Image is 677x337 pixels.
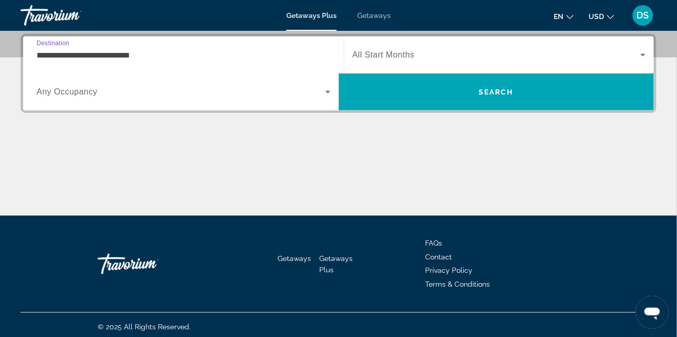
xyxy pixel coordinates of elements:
a: Terms & Conditions [425,280,490,289]
span: Search [479,88,514,96]
span: All Start Months [353,50,415,59]
span: en [554,12,564,21]
button: Change language [554,9,574,24]
span: © 2025 All Rights Reserved. [98,323,191,331]
span: Any Occupancy [36,87,98,96]
a: Travorium [21,2,123,29]
button: Change currency [589,9,614,24]
span: USD [589,12,605,21]
input: Select destination [36,49,331,62]
a: Contact [425,253,452,261]
div: Search widget [23,36,654,110]
a: Privacy Policy [425,267,472,275]
a: FAQs [425,239,442,247]
span: Destination [36,40,69,47]
a: Go Home [98,249,200,279]
a: Getaways [278,254,311,263]
button: User Menu [630,5,656,26]
a: Getaways [357,11,391,20]
button: Search [339,73,654,110]
span: DS [637,10,649,21]
a: Getaways Plus [319,254,353,274]
iframe: Кнопка для запуску вікна повідомлень [636,296,669,329]
a: Getaways Plus [286,11,337,20]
